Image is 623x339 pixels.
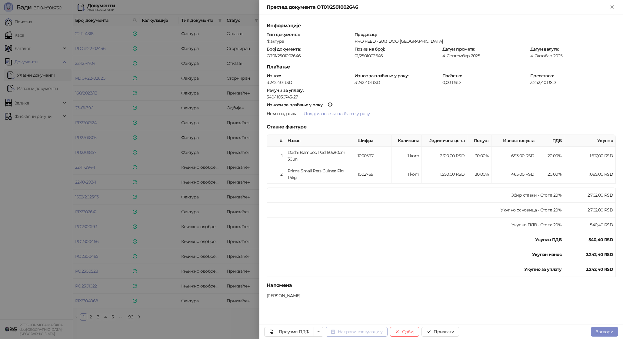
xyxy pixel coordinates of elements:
[266,293,302,298] div: [PERSON_NAME]
[355,165,391,184] td: 1002769
[548,153,561,158] span: 20,00 %
[530,53,616,58] div: 4. Октобар 2025.
[391,135,422,147] th: Количина
[264,327,314,337] a: Преузми ПДФ
[524,267,561,272] strong: Укупно за уплату
[267,102,333,108] strong: :
[354,53,440,58] div: 01/2501002646
[535,237,561,242] strong: Укупан ПДВ
[288,168,352,181] div: Prima Small Pets Guinea Pig 1.5kg
[267,188,564,203] td: Збир ставки - Стопа 20%
[355,73,408,78] strong: Износ за плаћање у року :
[267,73,281,78] strong: Износ :
[422,165,467,184] td: 1.550,00 RSD
[442,80,528,85] div: 0,00 RSD
[530,46,559,52] strong: Датум валуте :
[564,135,616,147] th: Укупно
[266,109,616,118] div: .
[355,135,391,147] th: Шифра
[467,147,491,165] td: 30,00%
[267,203,564,218] td: Укупно основица - Стопа 20%
[390,327,419,337] button: Одбиј
[267,46,300,52] strong: Број документа :
[564,218,616,232] td: 540,40 RSD
[564,147,616,165] td: 1.617,00 RSD
[421,327,459,337] button: Прихвати
[564,165,616,184] td: 1.085,00 RSD
[491,165,537,184] td: 465,00 RSD
[530,80,616,85] div: 3.242,40 RSD
[422,135,467,147] th: Јединична цена
[267,4,608,11] div: Преглед документа OT01/2501002646
[564,188,616,203] td: 2.702,00 RSD
[267,123,616,131] h5: Ставке фактуре
[591,327,618,337] button: Затвори
[467,135,491,147] th: Попуст
[267,103,323,107] div: Износи за плаћање у року
[586,252,613,257] strong: 3.242,40 RSD
[532,252,561,257] strong: Укупан износ
[267,282,616,289] h5: Напомена
[267,22,616,29] h5: Информације
[422,147,467,165] td: 2.310,00 RSD
[491,135,537,147] th: Износ попуста
[530,73,554,78] strong: Преостало :
[442,73,462,78] strong: Плаћено :
[267,218,564,232] td: Укупно ПДВ - Стопа 20%
[267,165,285,184] td: 2
[355,46,385,52] strong: Позив на број :
[467,165,491,184] td: 30,00%
[279,329,309,334] div: Преузми ПДФ
[442,53,528,58] div: 4. Септембар 2025.
[564,203,616,218] td: 2.702,00 RSD
[266,38,353,44] div: Фактура
[299,109,375,118] button: Додај износе за плаћање у року
[267,94,616,100] div: 340-11030743-27
[326,327,388,337] button: Направи калкулацију
[391,165,422,184] td: 1 kom
[288,149,352,162] div: Dashi Bamboo Pad 60x80cm 30un
[608,4,616,11] button: Close
[267,63,616,71] h5: Плаћање
[537,135,564,147] th: ПДВ
[548,171,561,177] span: 20,00 %
[267,147,285,165] td: 1
[586,267,613,272] strong: 3.242,40 RSD
[354,80,441,85] div: 3.242,40 RSD
[491,147,537,165] td: 693,00 RSD
[391,147,422,165] td: 1 kom
[588,237,613,242] strong: 540,40 RSD
[266,80,353,85] div: 3.242,40 RSD
[442,46,475,52] strong: Датум промета :
[354,38,615,44] div: PRO FEED - 2013 DOO [GEOGRAPHIC_DATA]
[316,330,321,334] span: ellipsis
[267,32,299,37] strong: Тип документа :
[267,88,303,93] strong: Рачуни за уплату :
[266,53,353,58] div: OT01/2501002646
[267,111,298,116] span: Нема података
[285,135,355,147] th: Назив
[355,32,376,37] strong: Продавац :
[267,135,285,147] th: #
[355,147,391,165] td: 1000597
